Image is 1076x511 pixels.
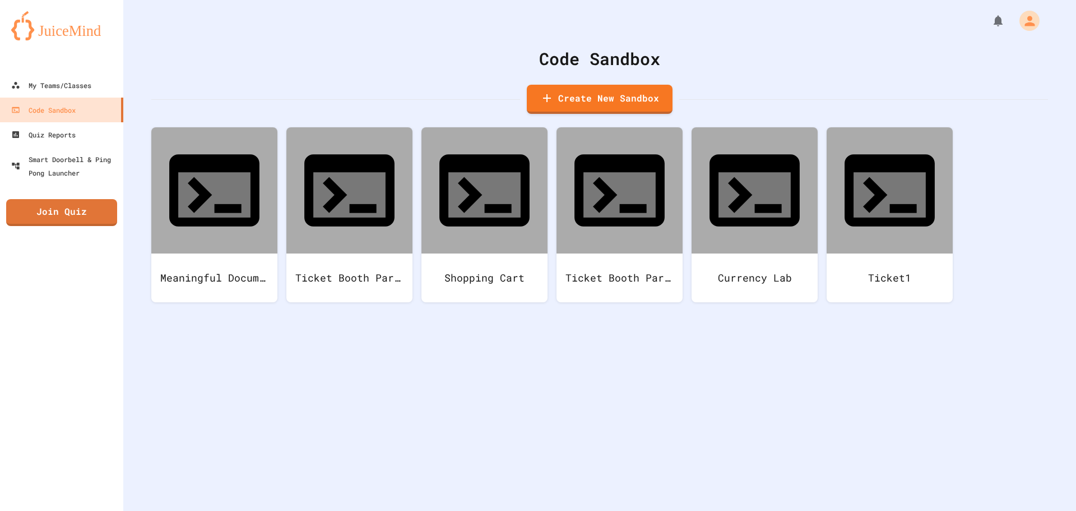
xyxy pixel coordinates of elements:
a: Meaningful Documentation [151,127,277,302]
a: Shopping Cart [421,127,548,302]
a: Ticket1 [827,127,953,302]
div: Code Sandbox [151,46,1048,71]
div: Code Sandbox [11,103,76,117]
div: Ticket Booth Part 3 [286,254,412,302]
div: My Notifications [971,11,1008,30]
div: My Teams/Classes [11,79,91,92]
div: Shopping Cart [421,254,548,302]
a: Create New Sandbox [527,85,672,114]
div: Currency Lab [692,254,818,302]
div: Quiz Reports [11,128,76,141]
div: Smart Doorbell & Ping Pong Launcher [11,153,119,179]
a: Ticket Booth Part 2 [556,127,683,302]
div: Ticket1 [827,254,953,302]
img: logo-orange.svg [11,11,112,40]
a: Join Quiz [6,199,117,226]
div: Meaningful Documentation [151,254,277,302]
div: My Account [1008,8,1042,34]
a: Currency Lab [692,127,818,302]
div: Ticket Booth Part 2 [556,254,683,302]
a: Ticket Booth Part 3 [286,127,412,302]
